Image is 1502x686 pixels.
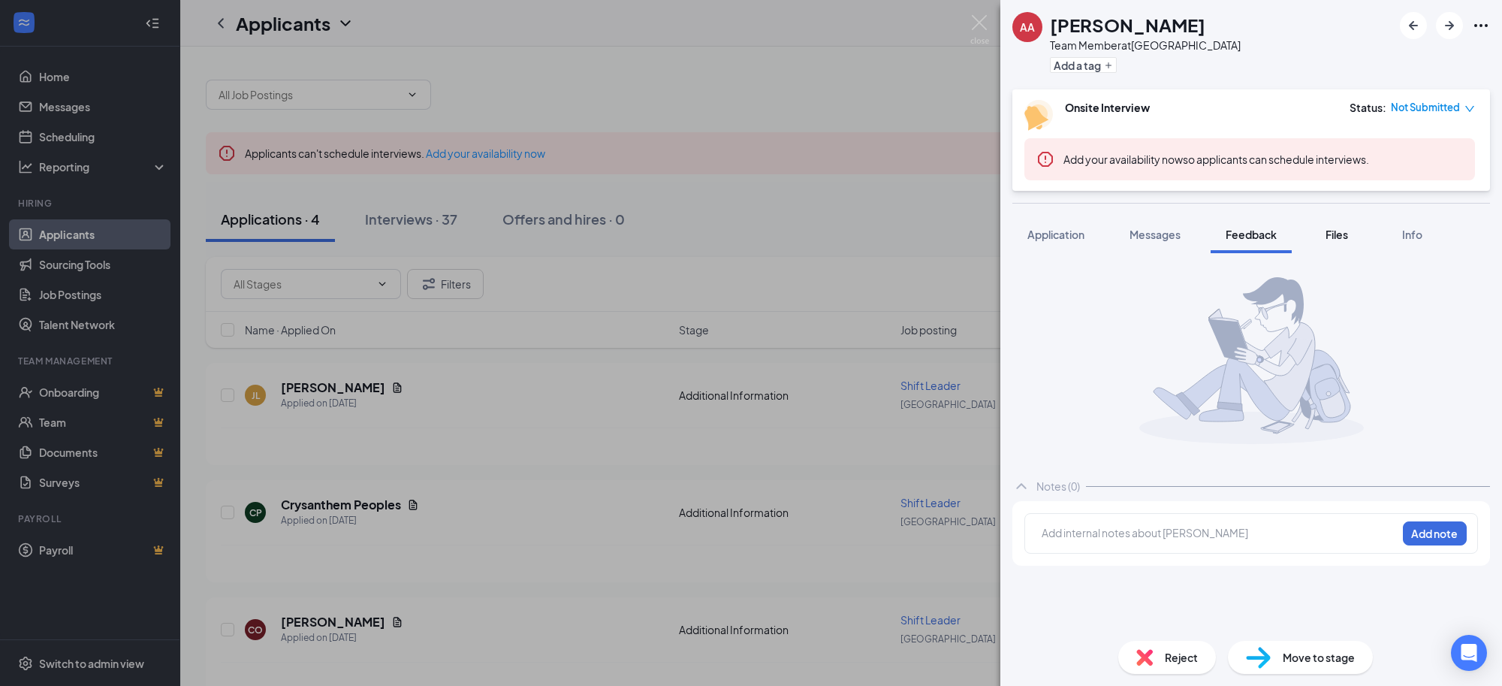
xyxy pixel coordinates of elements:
span: Reject [1165,649,1198,666]
span: Info [1402,228,1422,241]
div: AA [1020,20,1035,35]
div: Status : [1350,100,1386,115]
button: Add note [1403,521,1467,545]
img: takingNoteManImg [1139,277,1364,444]
button: Add your availability now [1063,152,1183,167]
svg: ArrowRight [1440,17,1458,35]
span: Files [1326,228,1348,241]
span: Not Submitted [1391,100,1460,115]
svg: ArrowLeftNew [1404,17,1422,35]
button: ArrowRight [1436,12,1463,39]
span: Application [1027,228,1084,241]
svg: ChevronUp [1012,477,1030,495]
div: Notes (0) [1036,479,1080,494]
span: down [1464,104,1475,114]
svg: Ellipses [1472,17,1490,35]
button: PlusAdd a tag [1050,57,1117,73]
span: Feedback [1226,228,1277,241]
b: Onsite Interview [1065,101,1150,114]
span: Messages [1130,228,1181,241]
div: Team Member at [GEOGRAPHIC_DATA] [1050,38,1241,53]
svg: Plus [1104,61,1113,70]
svg: Error [1036,150,1054,168]
button: ArrowLeftNew [1400,12,1427,39]
h1: [PERSON_NAME] [1050,12,1205,38]
div: Open Intercom Messenger [1451,635,1487,671]
span: so applicants can schedule interviews. [1063,153,1369,166]
span: Move to stage [1283,649,1355,666]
